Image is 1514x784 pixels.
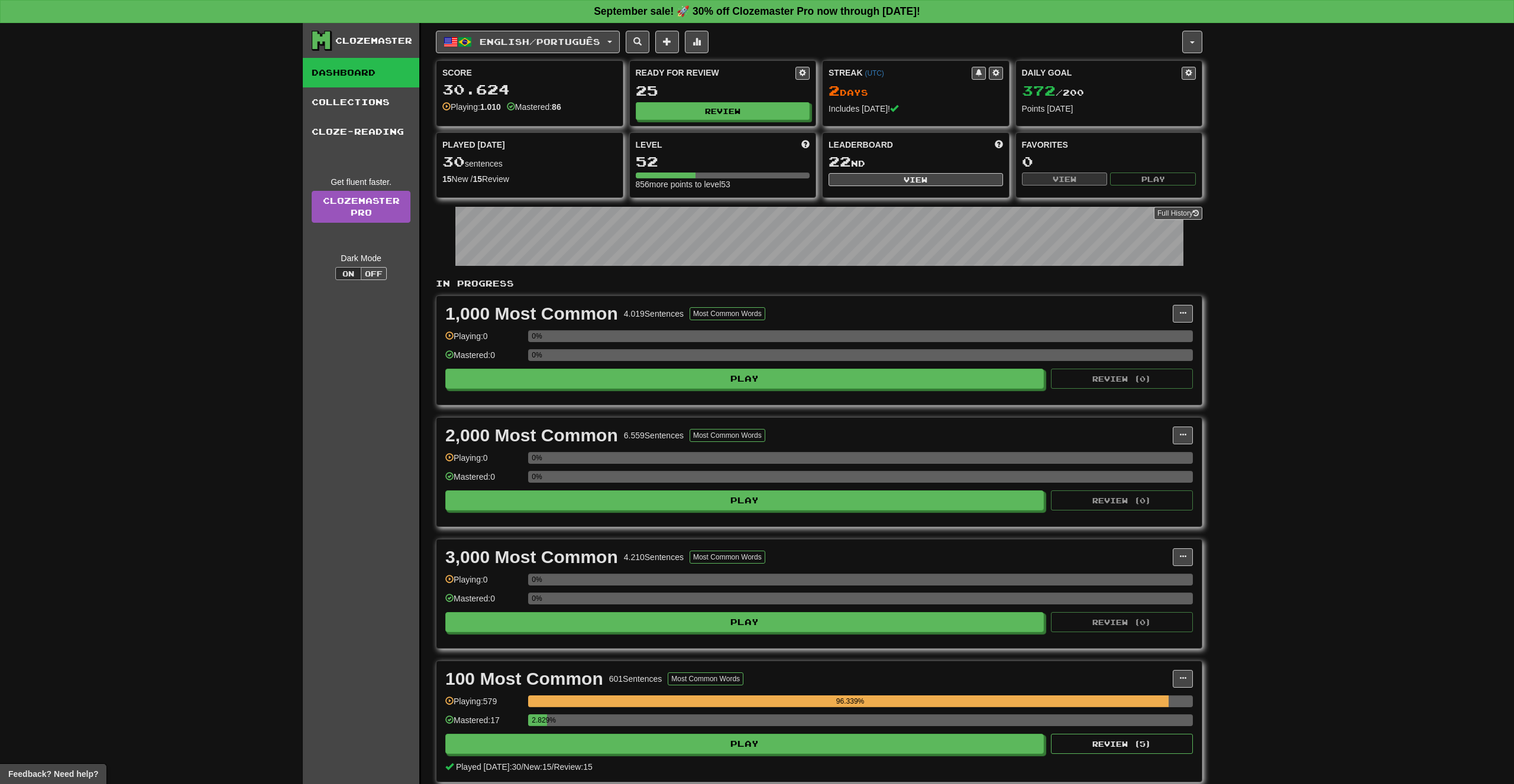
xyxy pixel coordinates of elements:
button: Review (0) [1051,612,1193,632]
div: 4.019 Sentences [624,308,684,320]
span: 372 [1022,82,1056,99]
a: Cloze-Reading [303,117,419,147]
span: / [521,762,523,772]
button: Most Common Words [690,429,765,442]
button: English/Português [436,31,620,53]
div: Clozemaster [335,35,412,47]
span: Open feedback widget [8,768,98,780]
a: (UTC) [865,69,884,77]
button: Play [445,612,1044,632]
button: Review [636,102,810,120]
div: 100 Most Common [445,670,603,688]
button: Off [361,267,387,280]
div: 4.210 Sentences [624,551,684,563]
a: Dashboard [303,58,419,87]
button: Full History [1154,207,1202,220]
div: 2,000 Most Common [445,427,618,444]
div: Streak [829,67,972,79]
strong: 15 [473,174,482,184]
span: / [552,762,554,772]
button: View [1022,173,1108,186]
div: 25 [636,83,810,98]
strong: September sale! 🚀 30% off Clozemaster Pro now through [DATE]! [594,5,920,17]
span: 2 [829,82,840,99]
div: Points [DATE] [1022,103,1196,115]
div: Playing: [442,101,501,113]
button: Most Common Words [690,307,765,320]
div: Playing: 579 [445,695,522,715]
div: nd [829,154,1003,170]
span: Review: 15 [554,762,592,772]
div: Mastered: [507,101,561,113]
a: Collections [303,87,419,117]
button: Review (5) [1051,734,1193,754]
div: 1,000 Most Common [445,305,618,323]
div: sentences [442,154,617,170]
button: Search sentences [626,31,649,53]
div: Score [442,67,617,79]
button: Add sentence to collection [655,31,679,53]
div: Playing: 0 [445,574,522,593]
p: In Progress [436,278,1202,289]
span: Level [636,139,662,151]
button: More stats [685,31,709,53]
span: Played [DATE]: 30 [456,762,521,772]
span: This week in points, UTC [995,139,1003,151]
div: 96.339% [532,695,1169,707]
button: Most Common Words [668,672,743,685]
a: ClozemasterPro [312,191,410,223]
div: Day s [829,83,1003,99]
button: Play [445,734,1044,754]
span: Played [DATE] [442,139,505,151]
button: Most Common Words [690,551,765,564]
div: 3,000 Most Common [445,548,618,566]
div: Playing: 0 [445,330,522,350]
button: Review (0) [1051,490,1193,510]
span: 30 [442,153,465,170]
div: 601 Sentences [609,673,662,685]
div: 0 [1022,154,1196,169]
div: New / Review [442,173,617,185]
div: 6.559 Sentences [624,430,684,441]
button: Play [445,369,1044,389]
button: On [335,267,361,280]
strong: 15 [442,174,452,184]
span: / 200 [1022,87,1084,97]
div: Mastered: 0 [445,593,522,612]
button: Play [1110,173,1196,186]
span: Leaderboard [829,139,893,151]
span: New: 15 [523,762,551,772]
div: 856 more points to level 53 [636,178,810,190]
div: Ready for Review [636,67,796,79]
button: View [829,173,1003,186]
div: Mastered: 0 [445,349,522,369]
div: Mastered: 0 [445,471,522,490]
div: Favorites [1022,139,1196,151]
div: Playing: 0 [445,452,522,471]
button: Play [445,490,1044,510]
div: Includes [DATE]! [829,103,1003,115]
span: Score more points to level up [801,139,810,151]
span: English / Português [480,37,600,47]
div: 52 [636,154,810,169]
div: Daily Goal [1022,67,1182,80]
div: Dark Mode [312,252,410,264]
div: Get fluent faster. [312,176,410,188]
div: 2.829% [532,714,547,726]
div: 30.624 [442,82,617,97]
strong: 86 [552,102,561,112]
div: Mastered: 17 [445,714,522,734]
span: 22 [829,153,851,170]
button: Review (0) [1051,369,1193,389]
strong: 1.010 [480,102,501,112]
